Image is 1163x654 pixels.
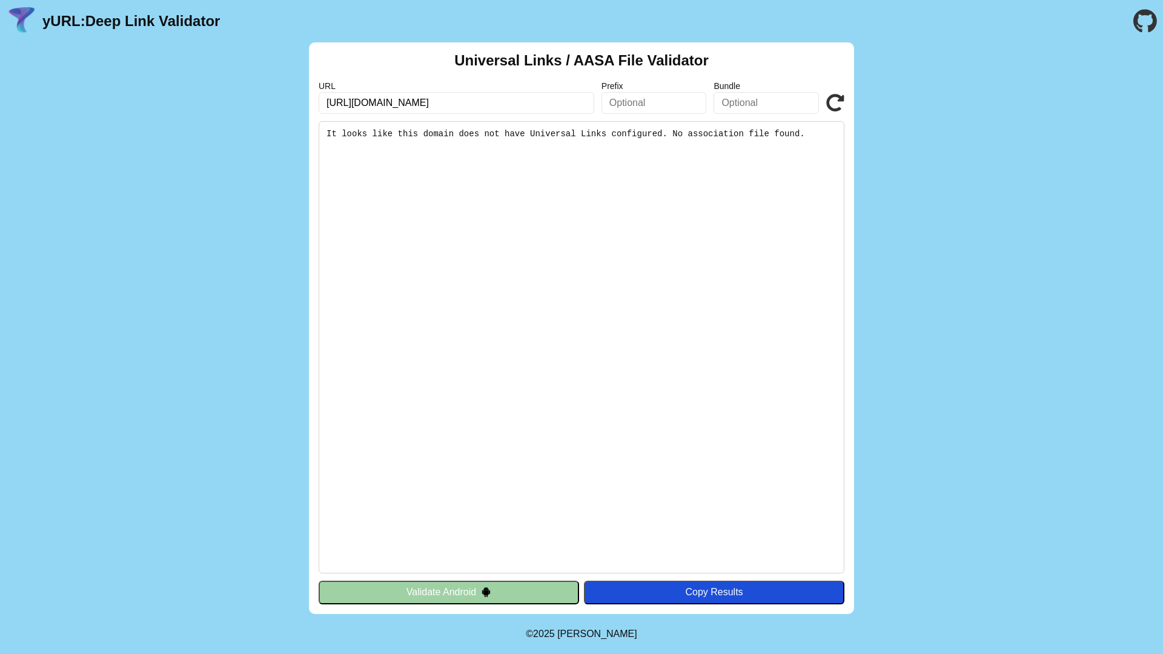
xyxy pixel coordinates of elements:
span: 2025 [533,629,555,639]
pre: It looks like this domain does not have Universal Links configured. No association file found. [319,121,844,573]
img: yURL Logo [6,5,38,37]
div: Copy Results [590,587,838,598]
a: Michael Ibragimchayev's Personal Site [557,629,637,639]
button: Validate Android [319,581,579,604]
footer: © [526,614,637,654]
img: droidIcon.svg [481,587,491,597]
label: Bundle [714,81,819,91]
a: yURL:Deep Link Validator [42,13,220,30]
label: Prefix [601,81,707,91]
input: Optional [601,92,707,114]
input: Optional [714,92,819,114]
button: Copy Results [584,581,844,604]
label: URL [319,81,594,91]
input: Required [319,92,594,114]
h2: Universal Links / AASA File Validator [454,52,709,69]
